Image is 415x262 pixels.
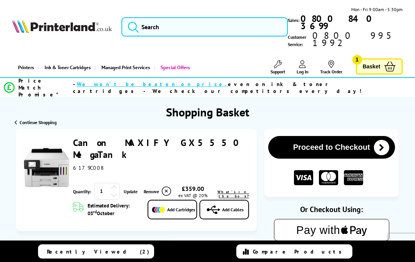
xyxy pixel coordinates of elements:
[214,190,249,198] a: lnk_inthebox
[93,209,97,214] sup: rd
[319,170,338,185] img: MASTER CARD
[288,17,299,24] span: Sales:
[344,170,363,185] img: American Express
[45,58,91,77] span: Ink & Toner Cartridges
[95,58,154,77] a: Managed Print Services
[15,119,56,125] a: Continue Shopping
[300,13,377,32] b: 0800 840 3699
[73,81,395,95] div: - even on ink & toner cartridges - We check our competitors every day!
[356,58,403,75] a: Basket 1
[351,6,403,13] span: Mon - Fri 9:00am - 5:30pm
[4,81,395,94] li: modal_Promise
[271,60,285,75] a: Support
[166,104,249,119] h1: Shopping Basket
[172,185,214,192] div: £359.00
[178,192,207,198] span: ex VAT @ 20%
[24,145,69,190] img: Canon MAXIFY GX5550 MegaTank
[77,81,228,88] span: We won’t be beaten on price,
[294,170,313,185] img: VISA
[264,204,399,214] div: Or Checkout Using:
[268,136,395,159] button: Proceed to Checkout
[121,17,288,36] input: Search
[363,61,380,72] span: Basket
[38,58,95,77] a: Ink & Toner Cartridges
[352,55,362,65] span: 1
[271,69,285,75] span: Support
[88,202,140,217] span: Estimated Delivery: 03 October
[144,189,159,194] span: Remove
[12,19,112,33] img: Printerland Logo
[144,186,172,197] a: Delete item from your basket
[217,190,249,198] span: What's in the box?
[236,244,352,259] a: Compare Products
[38,244,154,259] a: Recently Viewed (2)
[124,189,138,194] a: Update
[154,58,194,77] a: Special Offers
[20,119,56,125] span: Continue Shopping
[73,164,103,171] span: 6179C008
[297,69,309,75] span: Log In
[73,189,91,194] span: Quantity:
[299,15,403,30] a: 0800 840 3699
[12,58,38,77] a: Printers
[288,32,403,48] span: Customer Service:
[253,248,346,255] span: Compare Products
[18,77,73,98] span: Price Match Promise*
[320,60,342,75] a: Track Order
[73,137,244,161] a: Canon MAXIFY GX5550 MegaTank
[12,19,112,35] a: Printerland Logo
[222,207,244,212] span: Add Cables
[167,207,195,212] span: Add Cartridges
[311,32,403,46] span: 0800 995 1992
[297,60,309,75] a: Log In
[152,207,165,213] img: Add Cartridges
[47,248,149,255] span: Recently Viewed (2)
